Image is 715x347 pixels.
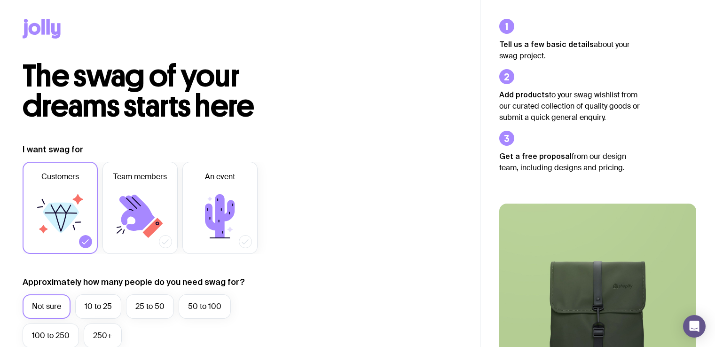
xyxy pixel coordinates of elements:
span: Customers [41,171,79,182]
strong: Add products [499,90,549,99]
strong: Tell us a few basic details [499,40,594,48]
strong: Get a free proposal [499,152,572,160]
p: to your swag wishlist from our curated collection of quality goods or submit a quick general enqu... [499,89,640,123]
label: Not sure [23,294,71,319]
p: about your swag project. [499,39,640,62]
label: 50 to 100 [179,294,231,319]
span: An event [205,171,235,182]
label: 10 to 25 [75,294,121,319]
label: 25 to 50 [126,294,174,319]
p: from our design team, including designs and pricing. [499,150,640,173]
span: The swag of your dreams starts here [23,57,254,125]
label: I want swag for [23,144,83,155]
label: Approximately how many people do you need swag for? [23,276,245,288]
span: Team members [113,171,167,182]
div: Open Intercom Messenger [683,315,706,338]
